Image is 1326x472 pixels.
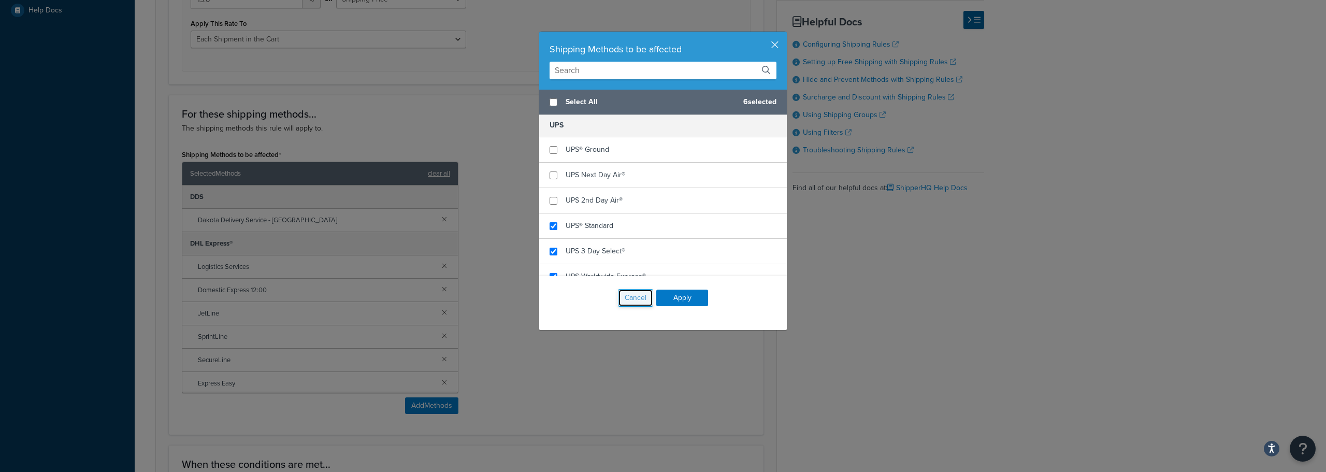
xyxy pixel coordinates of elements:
span: UPS Worldwide Express® [566,271,646,282]
div: 6 selected [539,90,787,115]
span: UPS® Standard [566,220,613,231]
span: UPS 3 Day Select® [566,246,625,256]
span: UPS 2nd Day Air® [566,195,623,206]
button: Apply [656,290,708,306]
span: UPS® Ground [566,144,609,155]
input: Search [550,62,776,79]
span: UPS Next Day Air® [566,169,625,180]
button: Cancel [618,289,653,307]
h5: UPS [539,113,787,137]
div: Shipping Methods to be affected [550,42,776,56]
span: Select All [566,95,735,109]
